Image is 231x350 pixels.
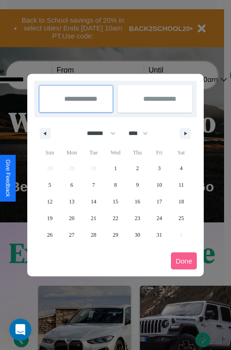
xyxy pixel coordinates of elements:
[136,160,139,177] span: 2
[157,227,162,243] span: 31
[148,160,170,177] button: 3
[83,177,104,193] button: 7
[114,160,117,177] span: 1
[9,319,31,341] iframe: Intercom live chat
[83,210,104,227] button: 21
[47,193,53,210] span: 12
[158,160,161,177] span: 3
[39,227,61,243] button: 26
[91,193,97,210] span: 14
[113,193,118,210] span: 15
[47,210,53,227] span: 19
[104,227,126,243] button: 29
[157,193,162,210] span: 17
[61,145,82,160] span: Mon
[104,193,126,210] button: 15
[83,193,104,210] button: 14
[148,177,170,193] button: 10
[170,177,192,193] button: 11
[5,160,11,197] div: Give Feedback
[127,160,148,177] button: 2
[39,193,61,210] button: 12
[83,145,104,160] span: Tue
[170,145,192,160] span: Sat
[83,227,104,243] button: 28
[104,210,126,227] button: 22
[113,227,118,243] span: 29
[70,177,73,193] span: 6
[92,177,95,193] span: 7
[180,160,182,177] span: 4
[148,145,170,160] span: Fri
[61,227,82,243] button: 27
[113,210,118,227] span: 22
[127,210,148,227] button: 23
[47,227,53,243] span: 26
[170,210,192,227] button: 25
[114,177,117,193] span: 8
[69,193,74,210] span: 13
[39,177,61,193] button: 5
[127,193,148,210] button: 16
[39,210,61,227] button: 19
[148,210,170,227] button: 24
[127,177,148,193] button: 9
[178,210,184,227] span: 25
[91,227,97,243] span: 28
[127,227,148,243] button: 30
[69,210,74,227] span: 20
[127,145,148,160] span: Thu
[61,177,82,193] button: 6
[91,210,97,227] span: 21
[39,145,61,160] span: Sun
[104,177,126,193] button: 8
[170,160,192,177] button: 4
[178,177,184,193] span: 11
[49,177,51,193] span: 5
[61,193,82,210] button: 13
[134,193,140,210] span: 16
[170,193,192,210] button: 18
[171,252,197,270] button: Done
[104,145,126,160] span: Wed
[134,210,140,227] span: 23
[61,210,82,227] button: 20
[157,210,162,227] span: 24
[136,177,139,193] span: 9
[134,227,140,243] span: 30
[148,227,170,243] button: 31
[157,177,162,193] span: 10
[69,227,74,243] span: 27
[104,160,126,177] button: 1
[178,193,184,210] span: 18
[148,193,170,210] button: 17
